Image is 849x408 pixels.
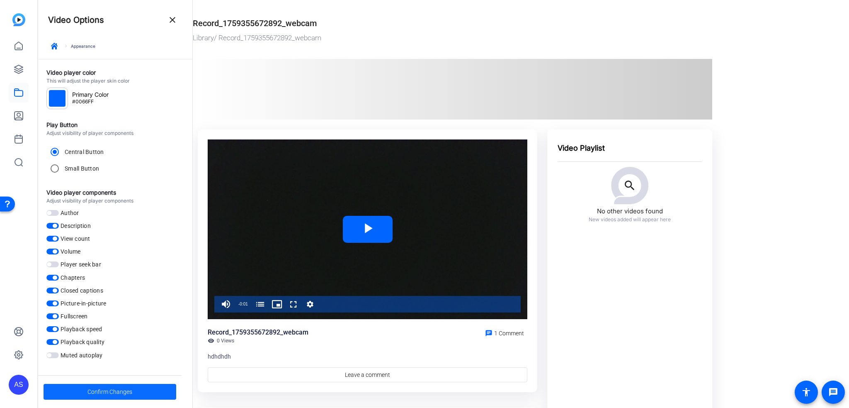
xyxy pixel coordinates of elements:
label: Picture-in-picture [59,299,107,308]
div: Record_1759355672892_webcam [208,327,308,337]
div: Adjust visibility of player components [46,198,184,204]
div: Primary Color [70,90,111,99]
span: Leave a comment [345,371,390,379]
mat-icon: message [828,387,838,397]
label: Muted autoplay [59,351,103,359]
p: No other videos found [597,207,663,216]
button: Play Video [343,216,393,243]
div: Record_1759355672892_webcam [193,17,317,29]
img: blue-gradient.svg [12,13,25,26]
div: This will adjust the player skin color [46,78,184,84]
div: Play Button [46,120,184,130]
a: Library [193,34,214,42]
mat-icon: close [167,15,177,25]
span: - [238,302,240,306]
a: 1 Comment [482,327,527,337]
p: New videos added will appear here [589,216,671,223]
span: Confirm Changes [87,384,132,400]
button: Mute [218,296,234,313]
div: Video player components [46,188,184,198]
label: Chapters [59,274,85,282]
label: Playback quality [59,338,104,346]
span: #0066FF [72,99,94,104]
label: Description [59,222,91,230]
mat-icon: chat [485,330,492,337]
button: Fullscreen [285,296,302,313]
div: Video player color [46,68,184,78]
div: Adjust visibility of player components [46,130,184,137]
div: / Record_1759355672892_webcam [193,33,713,44]
button: Picture-in-Picture [269,296,285,313]
span: 1 Comment [494,330,524,337]
button: Chapters [252,296,269,313]
div: Video Player [208,139,527,320]
label: Playback speed [59,325,102,333]
div: AS [9,375,29,395]
label: Small Button [63,164,99,173]
label: Closed captions [59,286,103,295]
h4: Video Playlist [558,142,702,154]
label: Central Button [63,148,104,156]
mat-icon: visibility [208,337,214,344]
mat-icon: search [623,179,636,192]
mat-icon: accessibility [801,387,811,397]
label: Player seek bar [59,260,101,269]
a: Leave a comment [208,367,527,382]
button: Confirm Changes [44,384,176,400]
h4: Video Options [48,15,104,25]
span: hdhdhdh [208,353,231,360]
label: Fullscreen [59,312,88,320]
span: 0:01 [240,302,247,306]
label: Volume [59,247,81,256]
span: 0 Views [217,337,234,344]
label: View count [59,235,90,243]
label: Author [59,209,79,217]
